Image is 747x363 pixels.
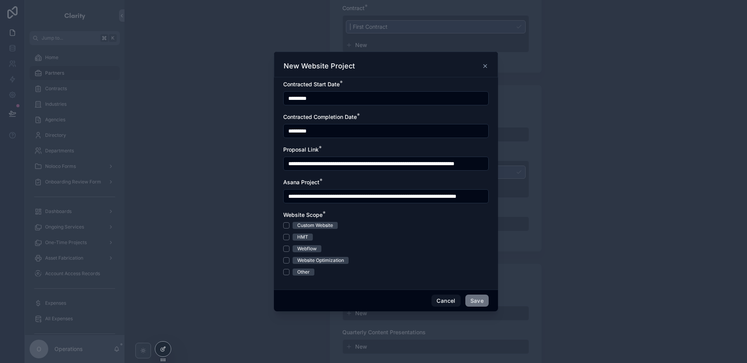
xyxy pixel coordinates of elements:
[283,113,357,120] span: Contracted Completion Date
[297,269,310,276] div: Other
[431,295,460,307] button: Cancel
[297,245,317,252] div: Webflow
[297,257,344,264] div: Website Optimization
[283,81,340,87] span: Contracted Start Date
[283,146,319,153] span: Proposal Link
[465,295,489,307] button: Save
[283,179,319,185] span: Asana Project
[283,211,323,218] span: Website Scope
[297,234,308,241] div: HMT
[297,222,333,229] div: Custom Website
[284,61,355,71] h3: New Website Project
